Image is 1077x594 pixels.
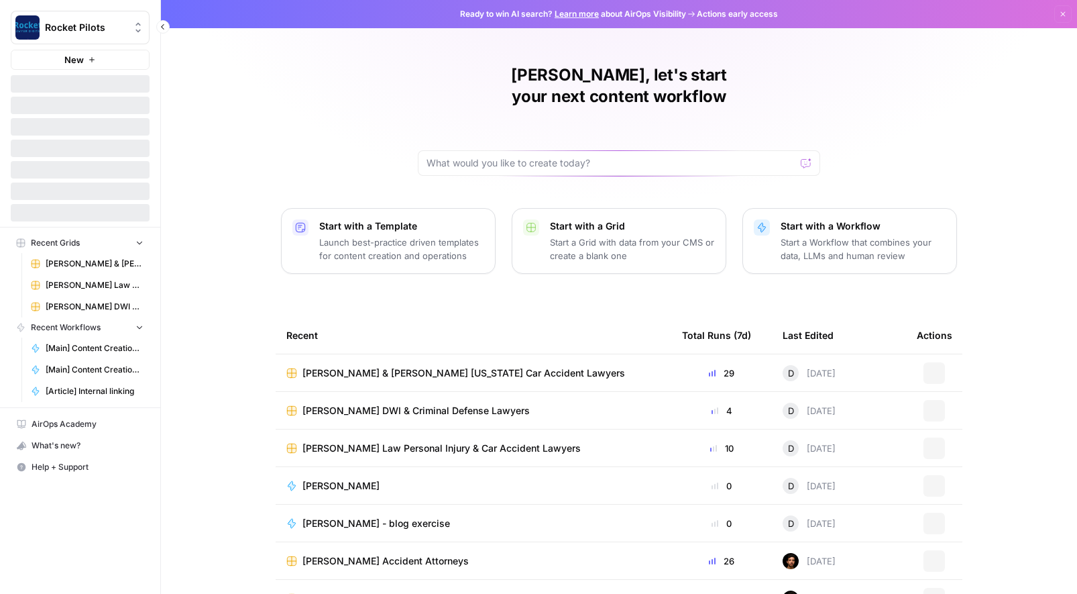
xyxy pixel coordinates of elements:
span: Help + Support [32,461,144,473]
span: [PERSON_NAME] DWI & Criminal Defense Lawyers [46,301,144,313]
span: Recent Grids [31,237,80,249]
div: Recent [286,317,661,354]
span: D [788,404,794,417]
span: AirOps Academy [32,418,144,430]
button: Start with a TemplateLaunch best-practice driven templates for content creation and operations [281,208,496,274]
span: [Main] Content Creation Brief [46,364,144,376]
span: [PERSON_NAME] - blog exercise [302,517,450,530]
div: 10 [682,442,761,455]
span: D [788,442,794,455]
a: [PERSON_NAME] & [PERSON_NAME] [US_STATE] Car Accident Lawyers [25,253,150,275]
div: 0 [682,479,761,493]
p: Start with a Template [319,219,484,233]
p: Start a Grid with data from your CMS or create a blank one [550,236,715,262]
div: What's new? [11,436,149,456]
p: Start a Workflow that combines your data, LLMs and human review [781,236,946,262]
div: Actions [917,317,952,354]
a: [PERSON_NAME] & [PERSON_NAME] [US_STATE] Car Accident Lawyers [286,366,661,380]
span: [Article] Internal linking [46,385,144,397]
h1: [PERSON_NAME], let's start your next content workflow [418,64,820,107]
div: 26 [682,554,761,568]
div: [DATE] [783,515,836,532]
button: Start with a WorkflowStart a Workflow that combines your data, LLMs and human review [742,208,957,274]
div: [DATE] [783,553,836,569]
input: What would you like to create today? [427,156,795,170]
div: [DATE] [783,365,836,381]
span: [PERSON_NAME] Law Personal Injury & Car Accident Lawyers [46,279,144,291]
span: Recent Workflows [31,321,101,334]
span: Ready to win AI search? about AirOps Visibility [460,8,686,20]
button: Recent Grids [11,233,150,253]
span: [PERSON_NAME] [302,479,380,493]
div: Total Runs (7d) [682,317,751,354]
div: 29 [682,366,761,380]
button: Help + Support [11,456,150,478]
a: [PERSON_NAME] [286,479,661,493]
a: Learn more [555,9,599,19]
span: [PERSON_NAME] Law Personal Injury & Car Accident Lawyers [302,442,581,455]
span: [PERSON_NAME] & [PERSON_NAME] [US_STATE] Car Accident Lawyers [302,366,625,380]
img: Rocket Pilots Logo [15,15,40,40]
span: New [64,53,84,66]
span: Rocket Pilots [45,21,126,34]
a: [PERSON_NAME] DWI & Criminal Defense Lawyers [25,296,150,317]
a: [PERSON_NAME] - blog exercise [286,517,661,530]
span: [PERSON_NAME] DWI & Criminal Defense Lawyers [302,404,530,417]
p: Start with a Grid [550,219,715,233]
span: D [788,366,794,380]
button: Start with a GridStart a Grid with data from your CMS or create a blank one [512,208,726,274]
span: [PERSON_NAME] Accident Attorneys [302,554,469,568]
button: New [11,50,150,70]
button: What's new? [11,435,150,456]
button: Recent Workflows [11,317,150,338]
div: 0 [682,517,761,530]
span: D [788,479,794,493]
a: [Article] Internal linking [25,381,150,402]
a: AirOps Academy [11,413,150,435]
span: D [788,517,794,530]
a: [PERSON_NAME] DWI & Criminal Defense Lawyers [286,404,661,417]
a: [PERSON_NAME] Law Personal Injury & Car Accident Lawyers [286,442,661,455]
span: [Main] Content Creation Article [46,342,144,354]
img: wt756mygx0n7rybn42vblmh42phm [783,553,799,569]
span: [PERSON_NAME] & [PERSON_NAME] [US_STATE] Car Accident Lawyers [46,258,144,270]
div: [DATE] [783,478,836,494]
div: [DATE] [783,440,836,456]
div: 4 [682,404,761,417]
button: Workspace: Rocket Pilots [11,11,150,44]
p: Start with a Workflow [781,219,946,233]
p: Launch best-practice driven templates for content creation and operations [319,236,484,262]
a: [Main] Content Creation Brief [25,359,150,381]
a: [PERSON_NAME] Accident Attorneys [286,554,661,568]
div: Last Edited [783,317,834,354]
span: Actions early access [697,8,778,20]
a: [PERSON_NAME] Law Personal Injury & Car Accident Lawyers [25,275,150,296]
a: [Main] Content Creation Article [25,338,150,359]
div: [DATE] [783,403,836,419]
